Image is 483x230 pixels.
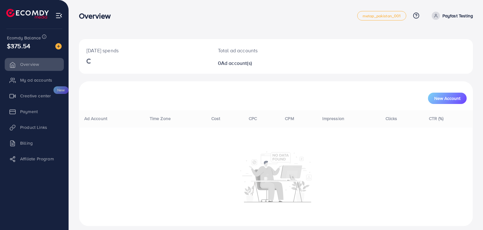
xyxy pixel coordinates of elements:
[442,12,473,20] p: Payfast Testing
[218,60,301,66] h2: 0
[86,47,203,54] p: [DATE] spends
[55,12,63,19] img: menu
[7,35,41,41] span: Ecomdy Balance
[357,11,406,20] a: metap_pakistan_001
[429,12,473,20] a: Payfast Testing
[221,60,252,66] span: Ad account(s)
[363,14,401,18] span: metap_pakistan_001
[7,41,30,50] span: $375.54
[79,11,116,20] h3: Overview
[218,47,301,54] p: Total ad accounts
[55,43,62,49] img: image
[428,93,467,104] button: New Account
[434,96,460,101] span: New Account
[6,9,49,19] img: logo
